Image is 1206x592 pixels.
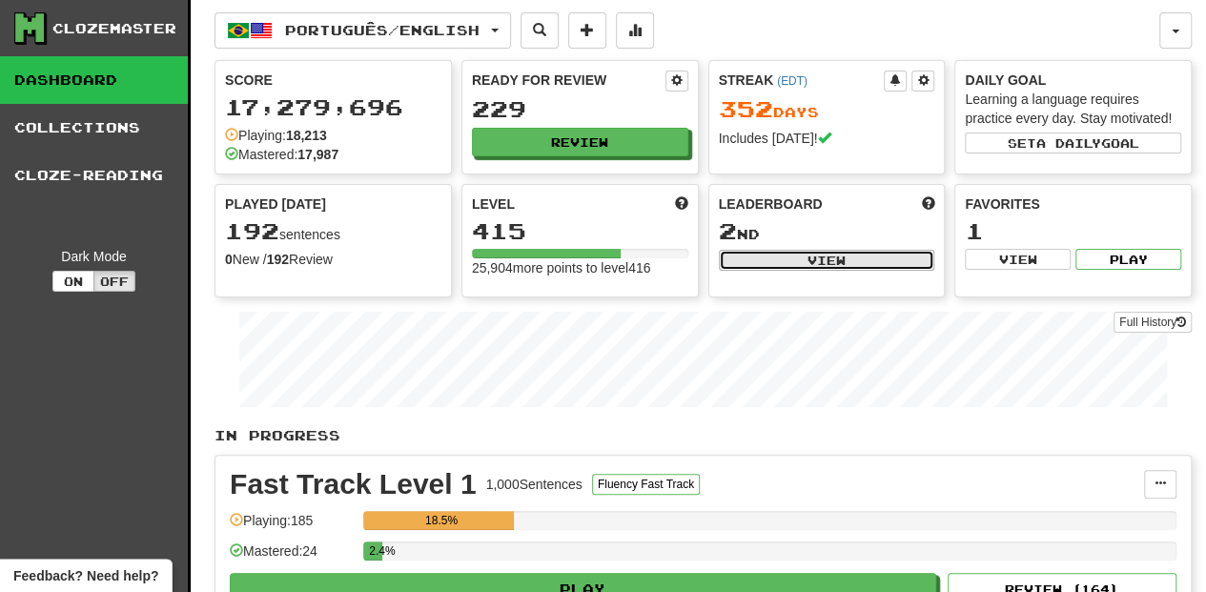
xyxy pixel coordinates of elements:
[719,71,885,90] div: Streak
[965,71,1181,90] div: Daily Goal
[965,249,1071,270] button: View
[297,147,338,162] strong: 17,987
[1036,136,1101,150] span: a daily
[965,133,1181,153] button: Seta dailygoal
[93,271,135,292] button: Off
[225,126,327,145] div: Playing:
[52,271,94,292] button: On
[267,252,289,267] strong: 192
[215,12,511,49] button: Português/English
[965,90,1181,128] div: Learning a language requires practice every day. Stay motivated!
[230,470,477,499] div: Fast Track Level 1
[369,511,514,530] div: 18.5%
[568,12,606,49] button: Add sentence to collection
[1114,312,1192,333] a: Full History
[215,426,1192,445] p: In Progress
[472,71,665,90] div: Ready for Review
[719,129,935,148] div: Includes [DATE]!
[472,219,688,243] div: 415
[521,12,559,49] button: Search sentences
[719,95,773,122] span: 352
[719,250,935,271] button: View
[965,219,1181,243] div: 1
[225,194,326,214] span: Played [DATE]
[921,194,934,214] span: This week in points, UTC
[286,128,327,143] strong: 18,213
[616,12,654,49] button: More stats
[486,475,583,494] div: 1,000 Sentences
[285,22,480,38] span: Português / English
[225,145,338,164] div: Mastered:
[230,541,354,573] div: Mastered: 24
[719,97,935,122] div: Day s
[225,252,233,267] strong: 0
[225,219,441,244] div: sentences
[719,219,935,244] div: nd
[592,474,700,495] button: Fluency Fast Track
[14,247,174,266] div: Dark Mode
[472,128,688,156] button: Review
[225,250,441,269] div: New / Review
[965,194,1181,214] div: Favorites
[52,19,176,38] div: Clozemaster
[1075,249,1181,270] button: Play
[719,194,823,214] span: Leaderboard
[719,217,737,244] span: 2
[777,74,807,88] a: (EDT)
[472,194,515,214] span: Level
[675,194,688,214] span: Score more points to level up
[230,511,354,542] div: Playing: 185
[225,71,441,90] div: Score
[369,541,382,561] div: 2.4%
[225,217,279,244] span: 192
[13,566,158,585] span: Open feedback widget
[472,97,688,121] div: 229
[472,258,688,277] div: 25,904 more points to level 416
[225,95,441,119] div: 17,279,696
